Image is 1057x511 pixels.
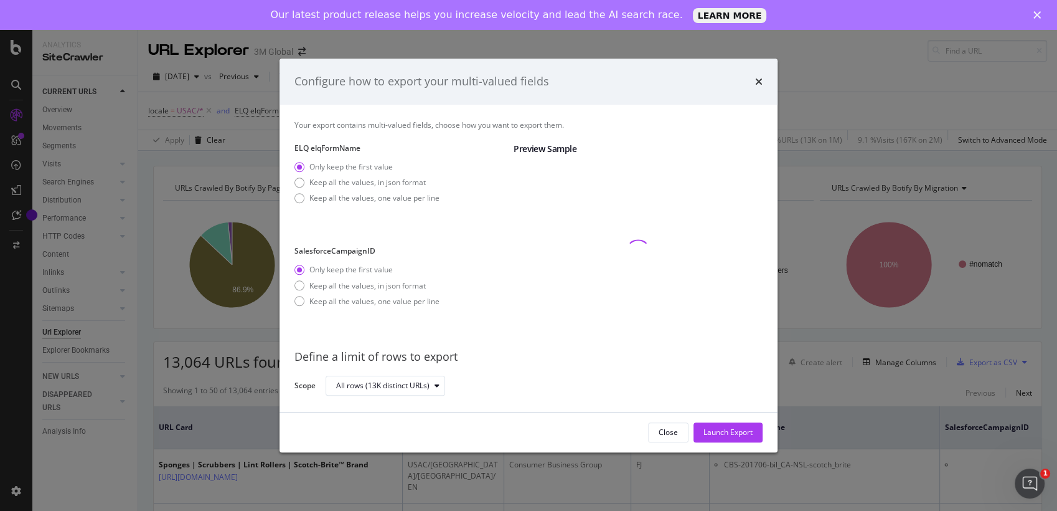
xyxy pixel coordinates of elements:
div: Preview Sample [514,143,763,155]
div: Your export contains multi-valued fields, choose how you want to export them. [294,120,763,130]
div: Configure how to export your multi-valued fields [294,74,549,90]
button: Launch Export [693,423,763,442]
div: Keep all the values, one value per line [309,296,439,307]
button: Close [648,423,688,442]
div: times [755,74,763,90]
div: Our latest product release helps you increase velocity and lead the AI search race. [271,9,683,21]
div: Keep all the values, in json format [294,177,439,188]
a: LEARN MORE [693,8,767,23]
div: modal [280,59,777,452]
span: 1 [1040,469,1050,479]
div: Keep all the values, one value per line [309,193,439,203]
label: Scope [294,380,316,394]
div: Keep all the values, in json format [309,177,426,188]
div: All rows (13K distinct URLs) [336,382,430,389]
label: ELQ elqFormName [294,143,504,153]
div: Close [659,427,678,437]
div: Keep all the values, in json format [309,280,426,291]
label: SalesforceCampaignID [294,246,504,257]
div: Only keep the first value [294,265,439,275]
div: Only keep the first value [309,265,393,275]
div: Keep all the values, in json format [294,280,439,291]
iframe: Intercom live chat [1015,469,1045,499]
div: Close [1033,11,1046,19]
div: Only keep the first value [294,161,439,172]
button: All rows (13K distinct URLs) [326,376,445,396]
div: Define a limit of rows to export [294,349,763,365]
div: Launch Export [703,427,753,437]
div: Only keep the first value [309,161,393,172]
